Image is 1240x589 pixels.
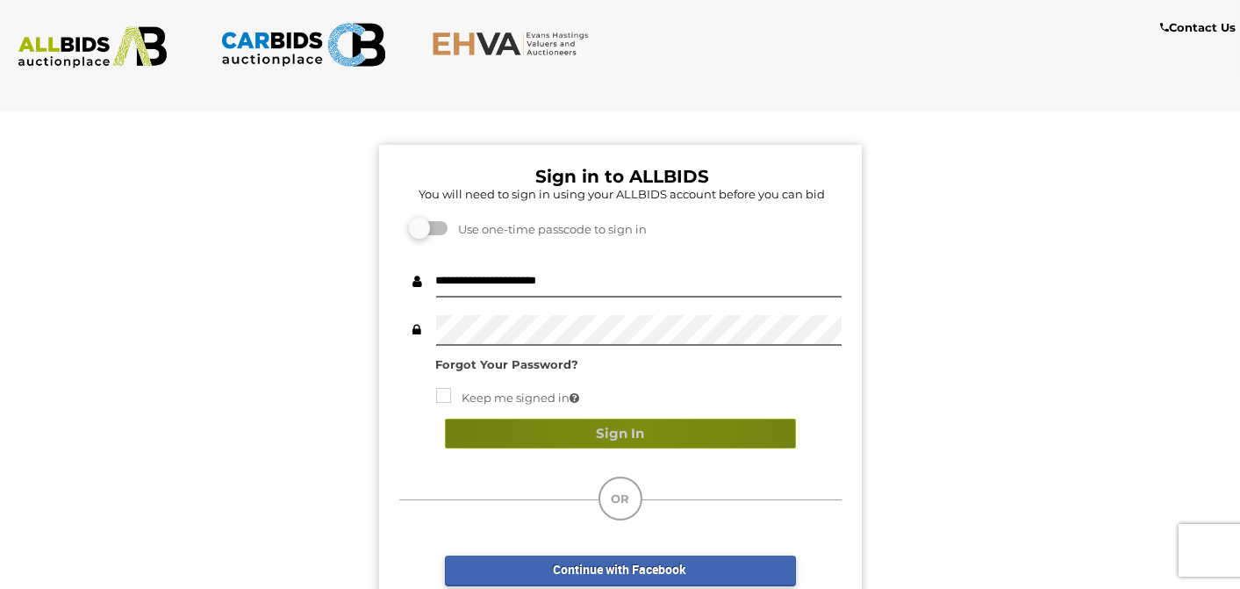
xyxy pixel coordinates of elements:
div: OR [598,477,642,521]
b: Contact Us [1160,20,1236,34]
a: Continue with Facebook [445,556,796,586]
img: ALLBIDS.com.au [10,26,176,68]
a: Contact Us [1160,18,1240,38]
b: Sign in to ALLBIDS [535,166,709,187]
label: Keep me signed in [436,388,580,408]
img: CARBIDS.com.au [220,18,386,72]
button: Sign In [445,419,796,449]
span: Use one-time passcode to sign in [450,222,648,236]
h5: You will need to sign in using your ALLBIDS account before you can bid [404,188,842,200]
a: Forgot Your Password? [436,357,579,371]
img: EHVA.com.au [432,31,598,56]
